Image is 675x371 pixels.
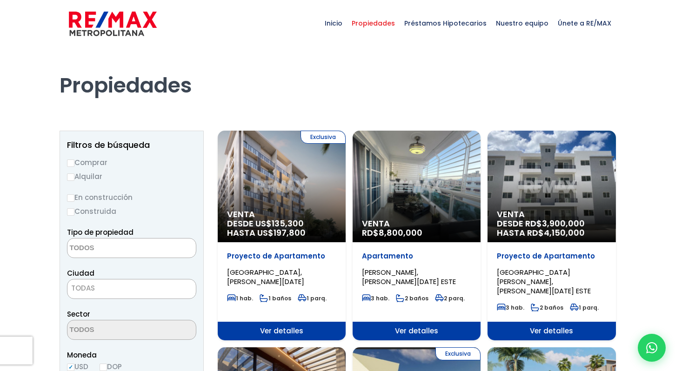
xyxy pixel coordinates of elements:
span: HASTA US$ [227,228,336,238]
input: DOP [100,364,107,371]
span: 2 baños [531,304,563,311]
span: [GEOGRAPHIC_DATA], [PERSON_NAME][DATE] [227,267,304,286]
span: DESDE RD$ [497,219,606,238]
span: Ciudad [67,268,94,278]
label: En construcción [67,192,196,203]
input: Construida [67,208,74,216]
span: Ver detalles [353,322,481,340]
input: En construcción [67,194,74,202]
input: Comprar [67,159,74,167]
a: Exclusiva Venta DESDE US$135,300 HASTA US$197,800 Proyecto de Apartamento [GEOGRAPHIC_DATA], [PER... [218,131,346,340]
span: TODAS [71,283,95,293]
span: 197,800 [274,227,306,238]
span: 4,150,000 [544,227,585,238]
textarea: Search [67,320,158,340]
span: 3,900,000 [542,218,585,229]
h2: Filtros de búsqueda [67,140,196,150]
span: 2 parq. [435,294,465,302]
span: Exclusiva [435,347,481,360]
span: Venta [497,210,606,219]
p: Apartamento [362,252,471,261]
span: HASTA RD$ [497,228,606,238]
p: Proyecto de Apartamento [227,252,336,261]
span: 1 hab. [227,294,253,302]
span: 135,300 [272,218,304,229]
a: Venta RD$8,800,000 Apartamento [PERSON_NAME], [PERSON_NAME][DATE] ESTE 3 hab. 2 baños 2 parq. Ver... [353,131,481,340]
span: 3 hab. [497,304,524,311]
span: [GEOGRAPHIC_DATA][PERSON_NAME], [PERSON_NAME][DATE] ESTE [497,267,591,296]
span: Venta [362,219,471,228]
span: 3 hab. [362,294,389,302]
span: Únete a RE/MAX [553,9,616,37]
span: 8,800,000 [379,227,422,238]
span: [PERSON_NAME], [PERSON_NAME][DATE] ESTE [362,267,456,286]
span: Nuestro equipo [491,9,553,37]
a: Venta DESDE RD$3,900,000 HASTA RD$4,150,000 Proyecto de Apartamento [GEOGRAPHIC_DATA][PERSON_NAME... [488,131,615,340]
span: Inicio [320,9,347,37]
label: Alquilar [67,171,196,182]
span: 1 parq. [570,304,599,311]
span: Exclusiva [301,131,346,144]
span: Moneda [67,349,196,361]
span: 1 baños [260,294,291,302]
span: TODAS [67,282,196,295]
span: Ver detalles [218,322,346,340]
input: Alquilar [67,173,74,181]
span: DESDE US$ [227,219,336,238]
span: Ver detalles [488,322,615,340]
span: 2 baños [396,294,428,302]
span: Préstamos Hipotecarios [400,9,491,37]
span: 1 parq. [298,294,327,302]
span: Propiedades [347,9,400,37]
label: Comprar [67,157,196,168]
span: Sector [67,309,90,319]
span: TODAS [67,279,196,299]
input: USD [67,364,74,371]
span: Tipo de propiedad [67,227,134,237]
label: Construida [67,205,196,217]
p: Proyecto de Apartamento [497,252,606,261]
img: remax-metropolitana-logo [69,10,157,38]
span: Venta [227,210,336,219]
span: RD$ [362,227,422,238]
textarea: Search [67,238,158,258]
h1: Propiedades [60,47,616,98]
